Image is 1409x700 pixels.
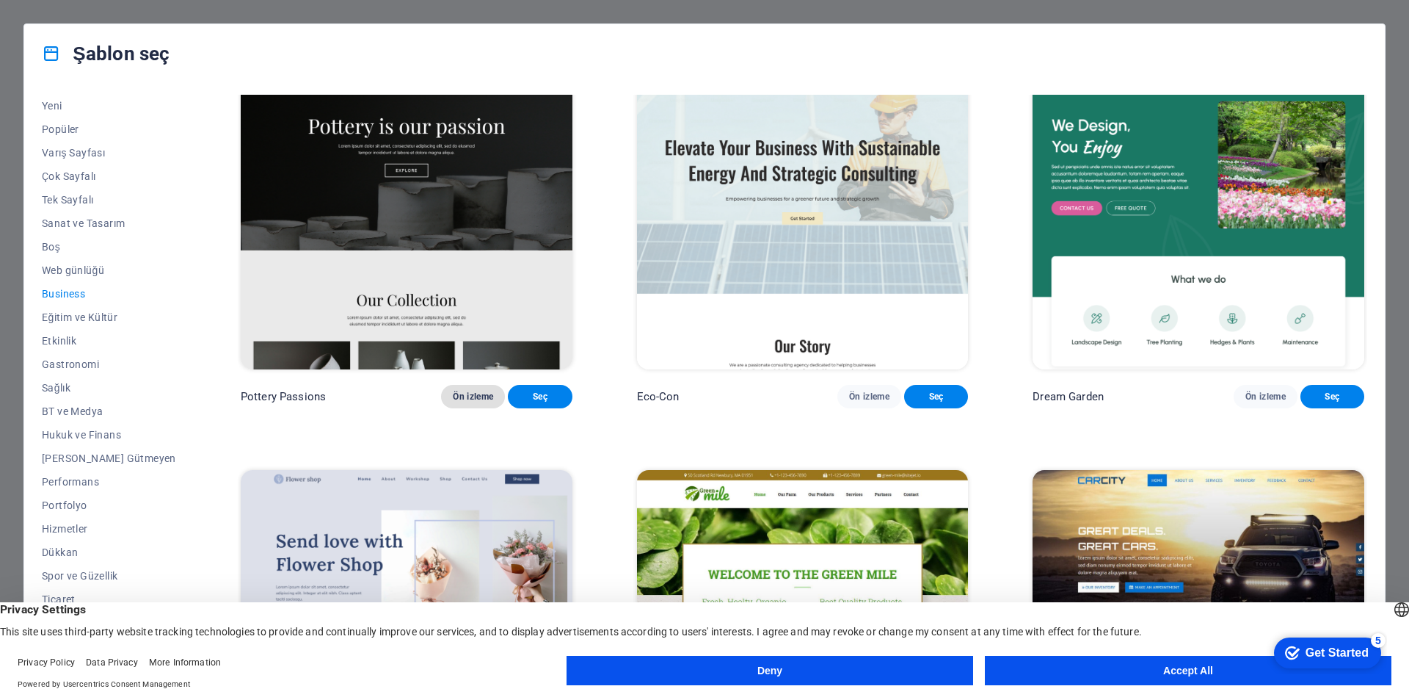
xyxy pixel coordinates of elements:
img: Eco-Con [637,64,969,369]
button: Varış Sayfası [42,141,176,165]
h4: Şablon seç [42,42,170,65]
button: Dükkan [42,541,176,564]
span: Ön izleme [1245,391,1286,403]
button: Hizmetler [42,517,176,541]
p: Eco-Con [637,389,680,404]
button: Yeni [42,94,176,118]
button: Sanat ve Tasarım [42,212,176,235]
button: Hukuk ve Finans [42,423,176,447]
button: Web günlüğü [42,259,176,282]
span: Portfolyo [42,499,176,511]
button: Portfolyo [42,494,176,517]
span: Popüler [42,123,176,135]
button: Seç [508,385,572,408]
button: Ön izleme [837,385,901,408]
button: Performans [42,470,176,494]
img: Dream Garden [1033,64,1364,369]
img: Pottery Passions [241,64,572,369]
div: Get Started [43,16,106,29]
span: Ticaret [42,593,176,605]
div: 5 [109,3,123,18]
button: Seç [904,385,968,408]
p: Pottery Passions [241,389,326,404]
span: Sanat ve Tasarım [42,217,176,229]
span: BT ve Medya [42,405,176,417]
span: Seç [1312,391,1352,403]
button: BT ve Medya [42,400,176,423]
button: Tek Sayfalı [42,188,176,212]
span: Çok Sayfalı [42,170,176,182]
span: Tek Sayfalı [42,194,176,206]
span: Yeni [42,100,176,112]
button: Spor ve Güzellik [42,564,176,588]
span: Business [42,288,176,300]
span: [PERSON_NAME] Gütmeyen [42,452,176,464]
span: Etkinlik [42,335,176,347]
span: Ön izleme [849,391,889,403]
span: Seç [520,391,560,403]
button: Eğitim ve Kültür [42,306,176,329]
div: Get Started 5 items remaining, 0% complete [12,7,119,38]
button: Ön izleme [441,385,505,408]
span: Dükkan [42,546,176,558]
span: Eğitim ve Kültür [42,311,176,323]
span: Hizmetler [42,523,176,535]
span: Ön izleme [453,391,493,403]
button: Popüler [42,118,176,141]
span: Spor ve Güzellik [42,570,176,582]
button: Gastronomi [42,353,176,376]
button: Etkinlik [42,329,176,353]
span: Web günlüğü [42,264,176,276]
button: Business [42,282,176,306]
button: Ön izleme [1234,385,1297,408]
span: Gastronomi [42,358,176,370]
span: Varış Sayfası [42,147,176,159]
span: Seç [916,391,956,403]
button: [PERSON_NAME] Gütmeyen [42,447,176,470]
button: Seç [1300,385,1364,408]
span: Boş [42,241,176,253]
span: Hukuk ve Finans [42,429,176,441]
span: Sağlık [42,382,176,394]
button: Ticaret [42,588,176,611]
p: Dream Garden [1033,389,1104,404]
span: Performans [42,476,176,488]
button: Boş [42,235,176,259]
button: Sağlık [42,376,176,400]
button: Çok Sayfalı [42,165,176,188]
